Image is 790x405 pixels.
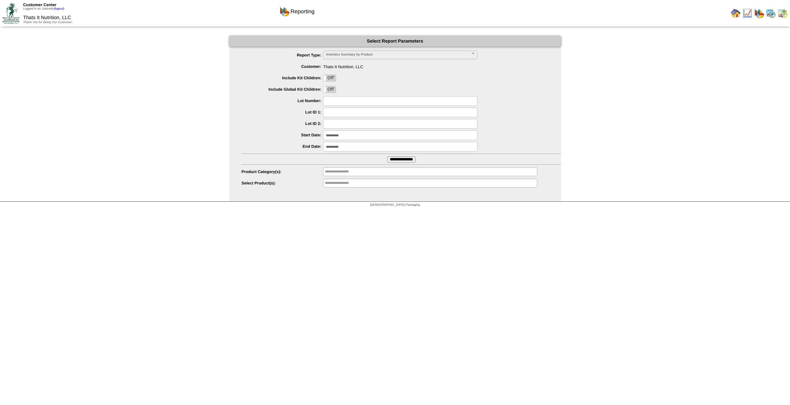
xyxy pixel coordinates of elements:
span: Customer Center [23,2,56,7]
label: End Date: [242,144,323,149]
div: OnOff [323,75,336,81]
span: Thank You for Being Our Customer! [23,21,72,24]
img: graph.gif [754,8,764,18]
span: Inventory Summary by Product [326,51,469,58]
label: Off [323,86,336,93]
img: graph.gif [280,6,289,16]
label: Start Date: [242,133,323,137]
img: calendarprod.gif [766,8,776,18]
div: Select Report Parameters [229,36,561,47]
img: ZoRoCo_Logo(Green%26Foil)%20jpg.webp [2,3,19,23]
span: Reporting [290,8,314,15]
img: calendarinout.gif [778,8,788,18]
label: Include Global Kit Children: [242,87,323,92]
label: Include Kit Children: [242,76,323,80]
a: (logout) [54,7,64,10]
img: line_graph.gif [742,8,752,18]
label: Lot ID 2: [242,121,323,126]
label: Product Category(s): [242,169,323,174]
label: Report Type: [242,53,323,57]
span: Thats It Nutrition, LLC [242,62,561,69]
div: OnOff [323,86,336,93]
label: Select Product(s): [242,181,323,185]
span: Thats It Nutrition, LLC [23,15,71,20]
label: Customer: [242,64,323,69]
label: Lot ID 1: [242,110,323,114]
span: [DEMOGRAPHIC_DATA] Packaging [370,203,420,207]
label: Off [323,75,336,81]
span: Logged in as Jsalcedo [23,7,64,10]
img: home.gif [731,8,741,18]
label: Lot Number: [242,98,323,103]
